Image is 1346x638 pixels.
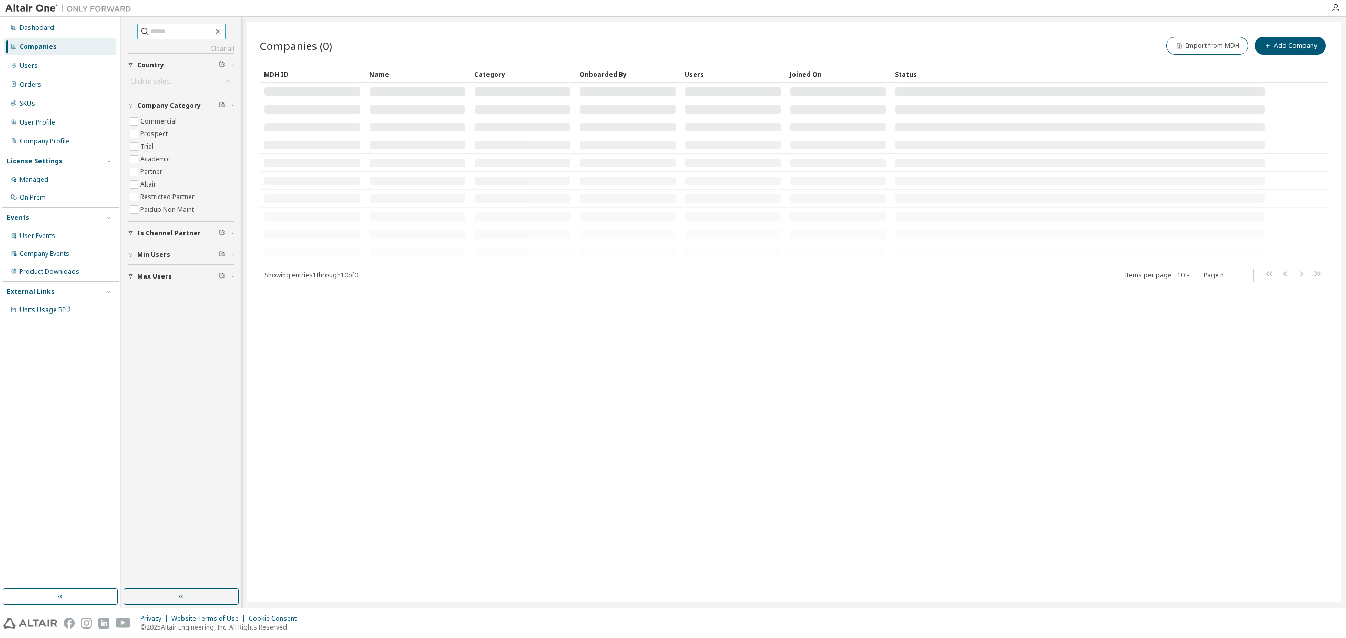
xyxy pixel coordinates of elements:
[128,265,234,288] button: Max Users
[19,99,35,108] div: SKUs
[7,157,63,166] div: License Settings
[130,77,171,86] div: Click to select
[19,193,46,202] div: On Prem
[137,251,170,259] span: Min Users
[219,272,225,281] span: Clear filter
[140,178,158,191] label: Altair
[219,251,225,259] span: Clear filter
[579,66,676,83] div: Onboarded By
[1166,37,1248,55] button: Import from MDH
[171,614,249,623] div: Website Terms of Use
[140,203,196,216] label: Paidup Non Maint
[790,66,886,83] div: Joined On
[140,166,165,178] label: Partner
[249,614,303,623] div: Cookie Consent
[369,66,466,83] div: Name
[140,128,170,140] label: Prospect
[685,66,781,83] div: Users
[98,618,109,629] img: linkedin.svg
[137,229,201,238] span: Is Channel Partner
[474,66,571,83] div: Category
[219,229,225,238] span: Clear filter
[140,623,303,632] p: © 2025 Altair Engineering, Inc. All Rights Reserved.
[264,66,361,83] div: MDH ID
[19,305,71,314] span: Units Usage BI
[128,243,234,266] button: Min Users
[128,45,234,53] a: Clear all
[19,176,48,184] div: Managed
[128,94,234,117] button: Company Category
[1125,269,1194,282] span: Items per page
[128,54,234,77] button: Country
[7,213,29,222] div: Events
[19,267,79,276] div: Product Downloads
[128,222,234,245] button: Is Channel Partner
[219,101,225,110] span: Clear filter
[264,271,358,280] span: Showing entries 1 through 10 of 0
[3,618,57,629] img: altair_logo.svg
[64,618,75,629] img: facebook.svg
[19,232,55,240] div: User Events
[137,272,172,281] span: Max Users
[7,287,55,296] div: External Links
[140,191,197,203] label: Restricted Partner
[81,618,92,629] img: instagram.svg
[19,61,38,70] div: Users
[140,115,179,128] label: Commercial
[1204,269,1254,282] span: Page n.
[128,75,234,88] div: Click to select
[19,24,54,32] div: Dashboard
[19,118,55,127] div: User Profile
[140,140,156,153] label: Trial
[260,38,332,53] span: Companies (0)
[19,137,69,146] div: Company Profile
[895,66,1265,83] div: Status
[19,80,42,89] div: Orders
[19,250,69,258] div: Company Events
[137,101,201,110] span: Company Category
[19,43,57,51] div: Companies
[116,618,131,629] img: youtube.svg
[140,614,171,623] div: Privacy
[5,3,137,14] img: Altair One
[1177,271,1191,280] button: 10
[219,61,225,69] span: Clear filter
[1255,37,1326,55] button: Add Company
[137,61,164,69] span: Country
[140,153,172,166] label: Academic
